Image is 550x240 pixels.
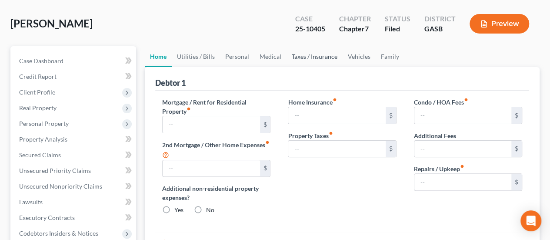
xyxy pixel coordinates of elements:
span: Case Dashboard [19,57,63,64]
a: Taxes / Insurance [287,46,343,67]
a: Family [376,46,404,67]
div: Chapter [339,24,371,34]
div: Chapter [339,14,371,24]
span: Codebtors Insiders & Notices [19,230,98,237]
span: 7 [365,24,369,33]
span: [PERSON_NAME] [10,17,93,30]
input: -- [288,141,385,157]
a: Unsecured Priority Claims [12,163,136,179]
div: Case [295,14,325,24]
input: -- [414,107,511,124]
input: -- [414,174,511,190]
div: $ [386,141,396,157]
div: District [424,14,456,24]
input: -- [414,141,511,157]
label: Mortgage / Rent for Residential Property [162,98,270,116]
div: Open Intercom Messenger [520,210,541,231]
a: Secured Claims [12,147,136,163]
div: $ [511,107,522,124]
i: fiber_manual_record [265,140,270,145]
i: fiber_manual_record [460,164,464,169]
a: Unsecured Nonpriority Claims [12,179,136,194]
div: $ [260,160,270,177]
i: fiber_manual_record [332,98,337,102]
label: No [206,206,214,214]
span: Executory Contracts [19,214,75,221]
input: -- [163,116,260,133]
div: GASB [424,24,456,34]
div: 25-10405 [295,24,325,34]
a: Medical [254,46,287,67]
a: Executory Contracts [12,210,136,226]
input: -- [163,160,260,177]
i: fiber_manual_record [328,131,333,135]
span: Lawsuits [19,198,43,206]
label: Repairs / Upkeep [414,164,464,173]
label: Home Insurance [288,98,337,107]
input: -- [288,107,385,124]
div: $ [386,107,396,124]
i: fiber_manual_record [464,98,468,102]
label: Condo / HOA Fees [414,98,468,107]
span: Secured Claims [19,151,61,159]
a: Vehicles [343,46,376,67]
a: Home [145,46,172,67]
div: Filed [385,24,410,34]
div: $ [511,174,522,190]
a: Property Analysis [12,132,136,147]
a: Lawsuits [12,194,136,210]
span: Credit Report [19,73,57,80]
a: Credit Report [12,69,136,85]
button: Preview [470,14,529,34]
span: Personal Property [19,120,69,127]
label: Yes [174,206,183,214]
div: Debtor 1 [155,78,186,88]
label: Additional non-residential property expenses? [162,184,270,202]
div: $ [260,116,270,133]
label: 2nd Mortgage / Other Home Expenses [162,140,270,160]
a: Personal [220,46,254,67]
i: fiber_manual_record [187,107,191,111]
span: Property Analysis [19,135,67,143]
span: Real Property [19,104,57,112]
span: Unsecured Nonpriority Claims [19,183,102,190]
label: Property Taxes [288,131,333,140]
a: Case Dashboard [12,53,136,69]
span: Client Profile [19,88,55,96]
a: Utilities / Bills [172,46,220,67]
label: Additional Fees [414,131,456,140]
div: Status [385,14,410,24]
span: Unsecured Priority Claims [19,167,91,174]
div: $ [511,141,522,157]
